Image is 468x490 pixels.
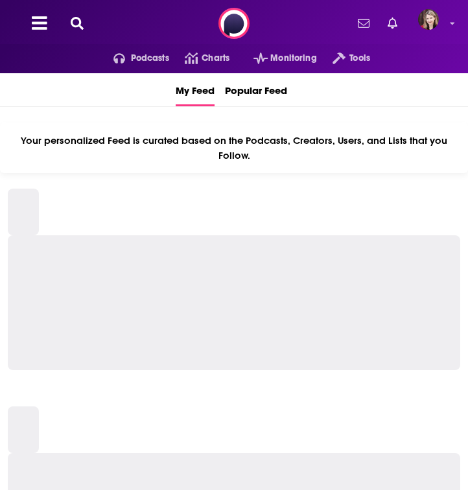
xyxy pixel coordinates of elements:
button: open menu [317,48,370,69]
span: Monitoring [270,49,316,67]
a: Logged in as galaxygirl [418,9,447,38]
img: Podchaser - Follow, Share and Rate Podcasts [218,8,250,39]
a: Charts [169,48,229,69]
span: Tools [349,49,370,67]
a: Popular Feed [225,73,287,106]
a: Show notifications dropdown [382,12,403,34]
button: open menu [238,48,317,69]
button: open menu [98,48,169,69]
a: Show notifications dropdown [353,12,375,34]
span: Podcasts [131,49,169,67]
img: User Profile [418,9,439,30]
span: Logged in as galaxygirl [418,9,439,30]
span: Popular Feed [225,76,287,104]
span: Charts [202,49,229,67]
a: My Feed [176,73,215,106]
span: My Feed [176,76,215,104]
